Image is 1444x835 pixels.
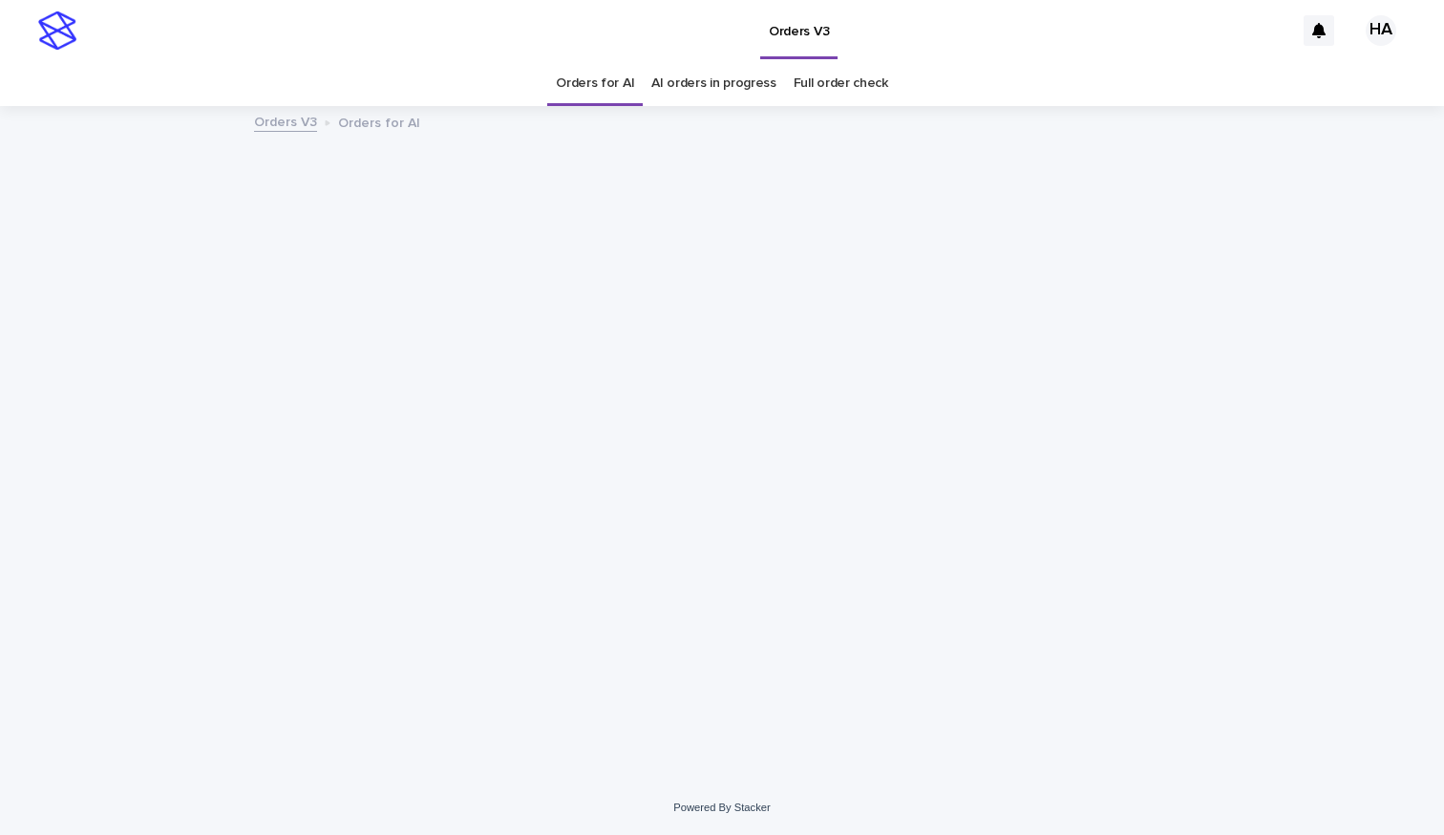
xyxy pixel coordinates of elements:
a: AI orders in progress [651,61,776,106]
a: Orders for AI [556,61,634,106]
p: Orders for AI [338,111,420,132]
a: Powered By Stacker [673,802,770,813]
div: HA [1366,15,1396,46]
a: Full order check [794,61,888,106]
a: Orders V3 [254,110,317,132]
img: stacker-logo-s-only.png [38,11,76,50]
